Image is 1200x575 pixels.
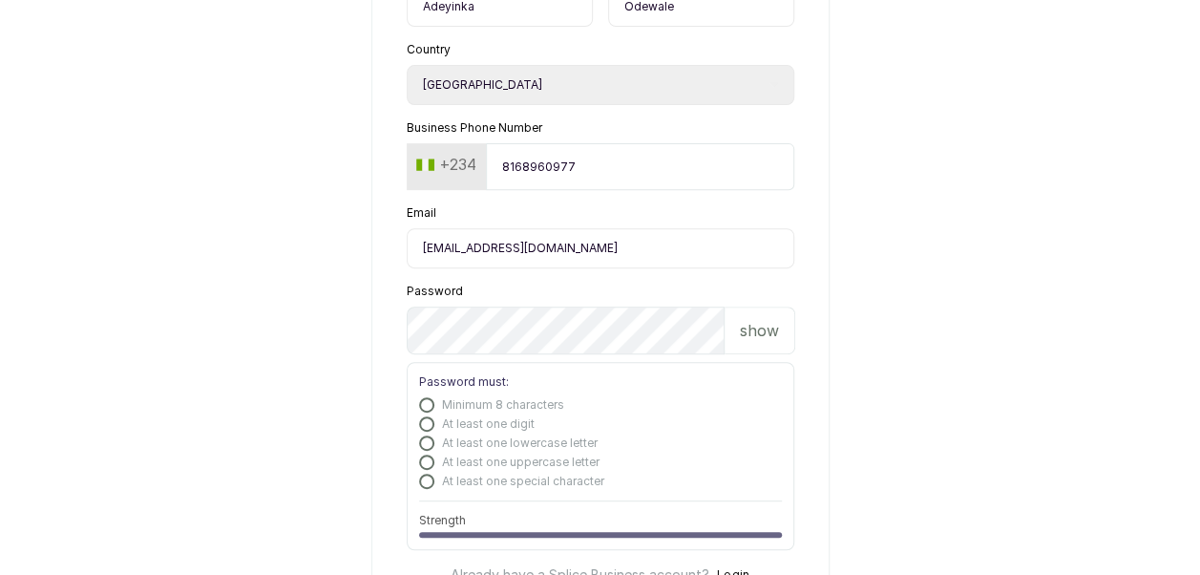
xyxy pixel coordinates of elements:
[419,374,782,390] p: Password must:
[442,397,564,413] span: Minimum 8 characters
[442,474,604,489] span: At least one special character
[442,416,535,432] span: At least one digit
[407,205,436,221] label: Email
[419,513,466,528] span: Strength
[442,455,600,470] span: At least one uppercase letter
[407,42,451,57] label: Country
[407,284,463,299] label: Password
[486,143,794,190] input: 9151930463
[442,436,598,451] span: At least one lowercase letter
[409,149,484,180] button: +234
[407,120,542,136] label: Business Phone Number
[407,228,794,268] input: email@acme.com
[740,319,779,342] p: show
